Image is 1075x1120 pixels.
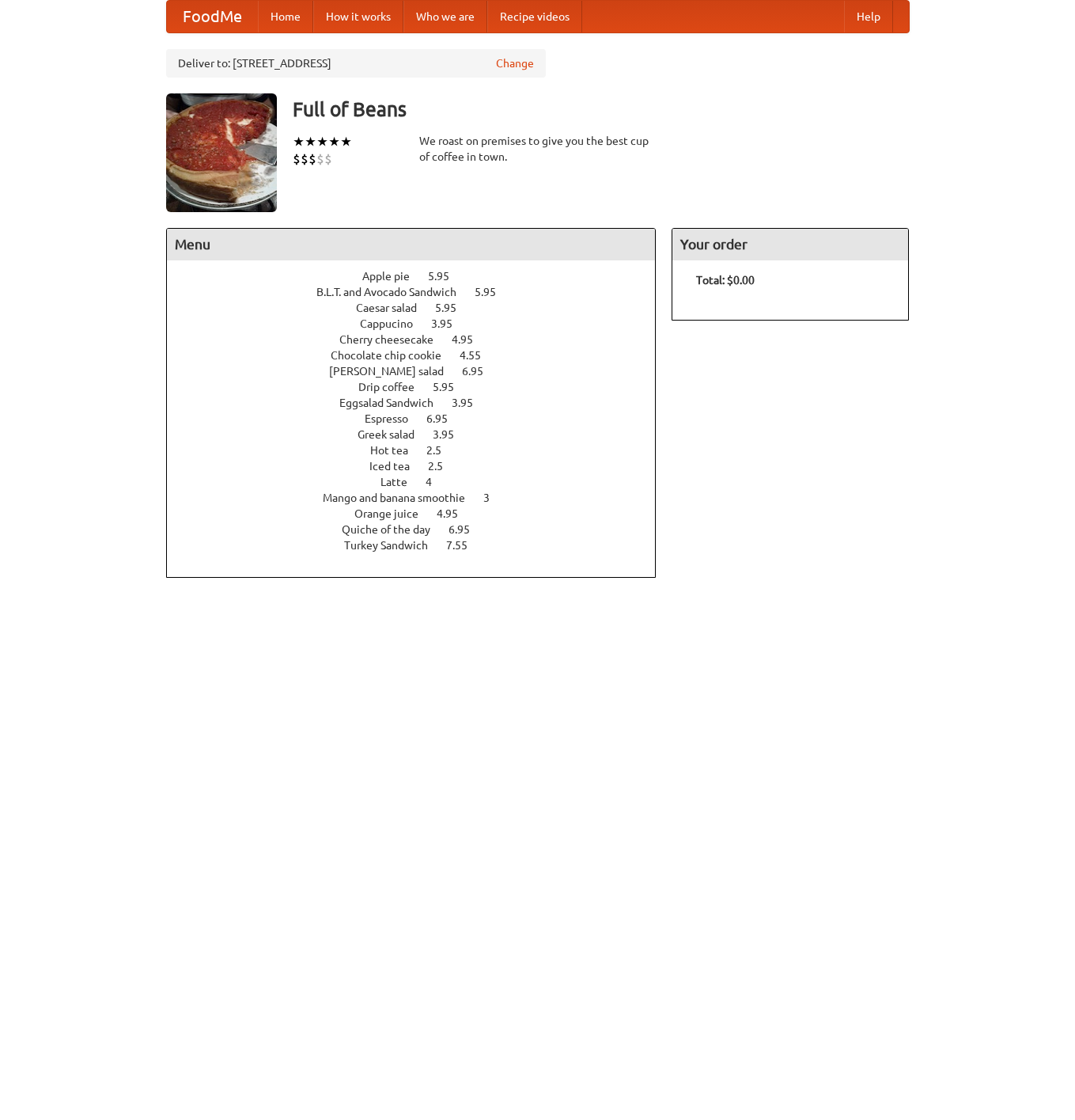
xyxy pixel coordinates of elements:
a: B.L.T. and Avocado Sandwich 5.95 [316,286,525,298]
a: Greek salad 3.95 [358,428,483,441]
span: 2.5 [428,460,459,473]
a: Turkey Sandwich 7.55 [344,539,497,552]
a: Espresso 6.95 [365,412,477,425]
span: Chocolate chip cookie [331,349,457,362]
b: Total: $0.00 [696,274,755,287]
li: $ [301,150,308,168]
a: Help [844,1,893,32]
h3: Full of Beans [293,93,910,125]
span: Latte [380,476,423,488]
li: $ [293,150,301,168]
a: Home [258,1,313,32]
span: 4.55 [460,349,497,362]
span: Iced tea [369,460,426,473]
span: [PERSON_NAME] salad [329,365,460,378]
a: Caesar salad 5.95 [356,302,486,314]
span: 6.95 [426,412,464,425]
span: Drip coffee [358,381,430,393]
div: Deliver to: [STREET_ADDRESS] [166,49,546,78]
a: Iced tea 2.5 [369,460,472,473]
span: 3.95 [452,397,489,409]
li: $ [316,150,324,168]
span: 6.95 [462,365,499,378]
span: Cappucino [360,317,429,330]
span: 6.95 [449,523,486,536]
span: 5.95 [475,286,512,298]
span: 4 [426,476,448,488]
span: 7.55 [446,539,483,552]
span: 5.95 [428,270,465,283]
span: 2.5 [426,444,457,457]
a: Cappucino 3.95 [360,317,482,330]
li: ★ [328,133,340,150]
span: Espresso [365,412,424,425]
li: ★ [340,133,352,150]
span: Cherry cheesecake [339,333,449,346]
h4: Your order [672,229,908,260]
a: Change [496,55,534,71]
span: 4.95 [452,333,489,346]
li: ★ [316,133,328,150]
a: Recipe videos [487,1,582,32]
span: 4.95 [437,507,474,520]
a: How it works [313,1,403,32]
a: Eggsalad Sandwich 3.95 [339,397,502,409]
a: Who we are [403,1,487,32]
a: Chocolate chip cookie 4.55 [331,349,510,362]
span: 5.95 [433,381,470,393]
span: Hot tea [370,444,424,457]
a: [PERSON_NAME] salad 6.95 [329,365,513,378]
img: angular.jpg [166,93,277,212]
span: 5.95 [435,302,472,314]
span: 3 [483,492,505,504]
li: $ [308,150,316,168]
span: B.L.T. and Avocado Sandwich [316,286,472,298]
span: Turkey Sandwich [344,539,444,552]
span: Greek salad [358,428,430,441]
div: We roast on premises to give you the best cup of coffee in town. [419,133,657,165]
li: ★ [305,133,316,150]
span: Quiche of the day [342,523,446,536]
li: $ [324,150,332,168]
span: 3.95 [431,317,468,330]
span: Apple pie [362,270,426,283]
span: Mango and banana smoothie [323,492,481,504]
a: Apple pie 5.95 [362,270,479,283]
span: Caesar salad [356,302,433,314]
a: Drip coffee 5.95 [358,381,483,393]
a: Orange juice 4.95 [354,507,487,520]
span: Orange juice [354,507,434,520]
a: Cherry cheesecake 4.95 [339,333,502,346]
a: Latte 4 [380,476,461,488]
span: 3.95 [433,428,470,441]
a: Hot tea 2.5 [370,444,471,457]
a: FoodMe [167,1,258,32]
h4: Menu [167,229,656,260]
a: Quiche of the day 6.95 [342,523,499,536]
span: Eggsalad Sandwich [339,397,449,409]
a: Mango and banana smoothie 3 [323,492,519,504]
li: ★ [293,133,305,150]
